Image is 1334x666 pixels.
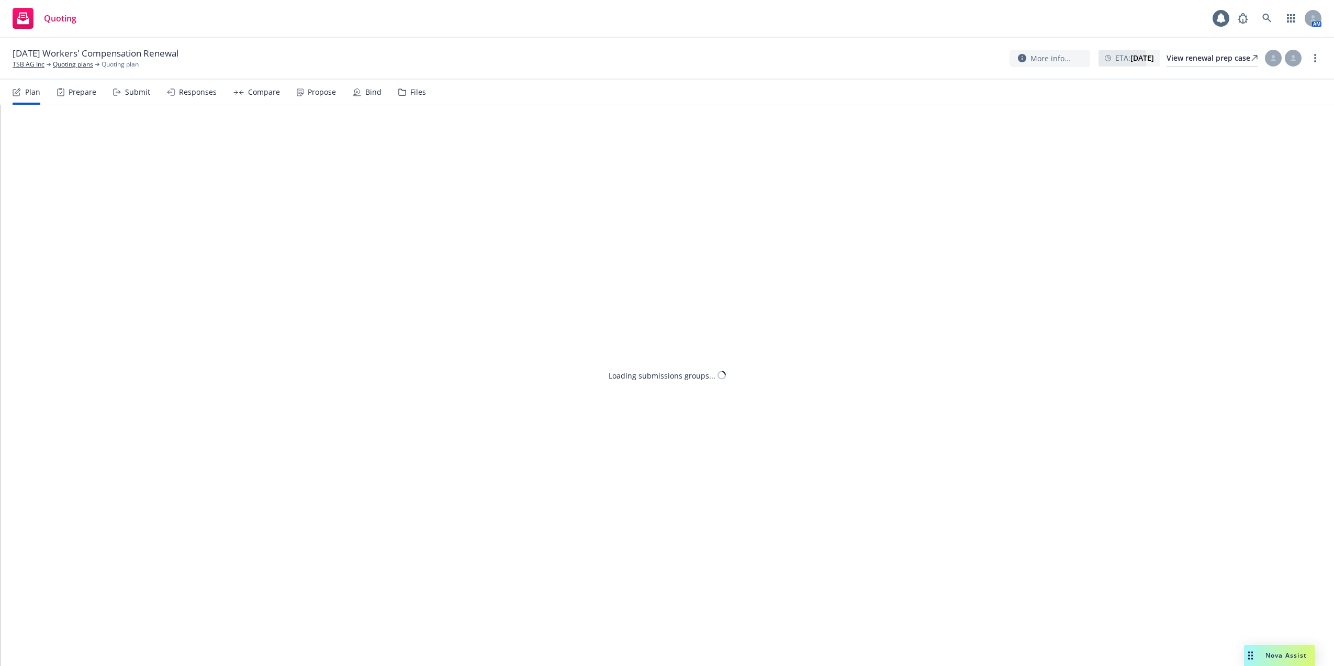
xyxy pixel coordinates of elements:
[1309,52,1321,64] a: more
[1167,50,1258,66] a: View renewal prep case
[410,88,426,96] div: Files
[25,88,40,96] div: Plan
[102,60,139,69] span: Quoting plan
[1244,645,1257,666] div: Drag to move
[365,88,382,96] div: Bind
[8,4,81,33] a: Quoting
[609,370,715,381] div: Loading submissions groups...
[1030,53,1071,64] span: More info...
[248,88,280,96] div: Compare
[13,47,178,60] span: [DATE] Workers' Compensation Renewal
[179,88,217,96] div: Responses
[1244,645,1315,666] button: Nova Assist
[308,88,336,96] div: Propose
[1281,8,1302,29] a: Switch app
[1115,52,1154,63] span: ETA :
[1265,651,1307,660] span: Nova Assist
[13,60,44,69] a: TSB AG Inc
[125,88,150,96] div: Submit
[69,88,96,96] div: Prepare
[1130,53,1154,63] strong: [DATE]
[1232,8,1253,29] a: Report a Bug
[53,60,93,69] a: Quoting plans
[1257,8,1277,29] a: Search
[44,14,76,23] span: Quoting
[1010,50,1090,67] button: More info...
